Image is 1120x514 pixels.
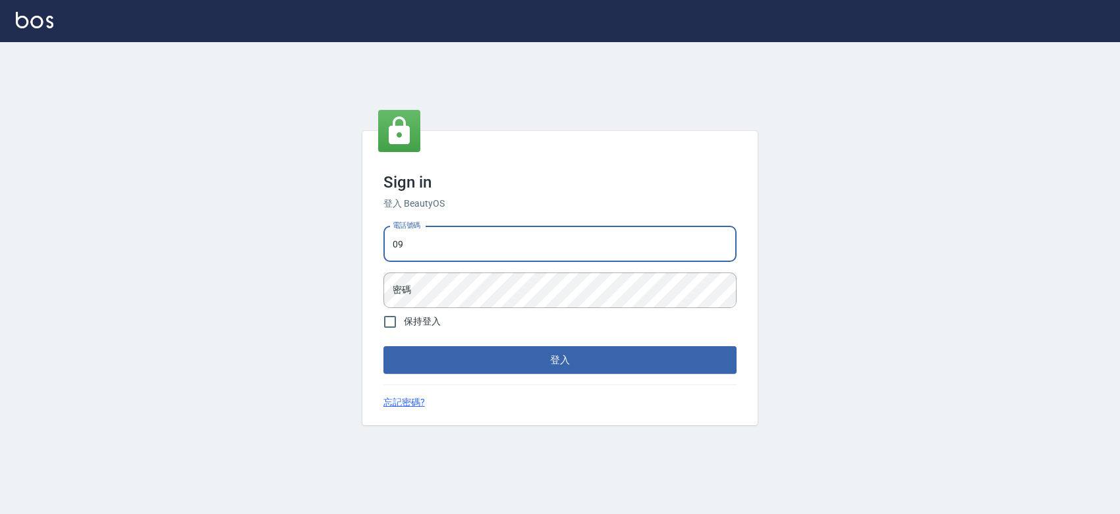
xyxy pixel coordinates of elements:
h3: Sign in [383,173,737,192]
button: 登入 [383,346,737,374]
h6: 登入 BeautyOS [383,197,737,211]
a: 忘記密碼? [383,396,425,409]
label: 電話號碼 [393,220,420,230]
img: Logo [16,12,53,28]
span: 保持登入 [404,315,441,328]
